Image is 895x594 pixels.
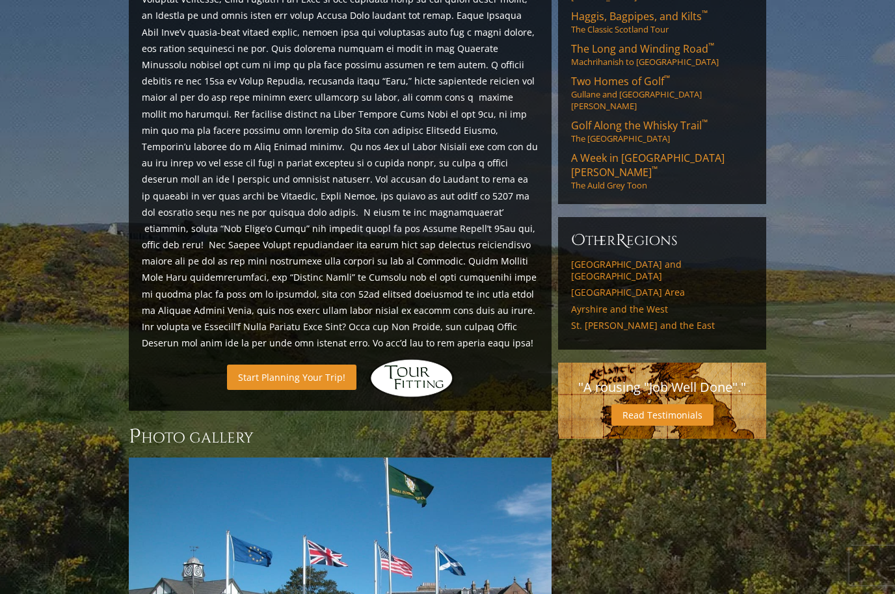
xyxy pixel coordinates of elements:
[571,287,753,298] a: [GEOGRAPHIC_DATA] Area
[571,230,585,251] span: O
[616,230,626,251] span: R
[571,9,753,35] a: Haggis, Bagpipes, and Kilts™The Classic Scotland Tour
[571,42,753,68] a: The Long and Winding Road™Machrihanish to [GEOGRAPHIC_DATA]
[571,259,753,281] a: [GEOGRAPHIC_DATA] and [GEOGRAPHIC_DATA]
[571,230,753,251] h6: ther egions
[702,117,708,128] sup: ™
[571,151,753,191] a: A Week in [GEOGRAPHIC_DATA][PERSON_NAME]™The Auld Grey Toon
[611,404,714,426] a: Read Testimonials
[571,9,708,23] span: Haggis, Bagpipes, and Kilts
[129,424,552,450] h3: Photo Gallery
[571,118,753,144] a: Golf Along the Whisky Trail™The [GEOGRAPHIC_DATA]
[369,359,454,398] img: Hidden Links
[571,303,753,315] a: Ayrshire and the West
[571,376,753,399] p: "A rousing "Job Well Done"."
[571,74,670,88] span: Two Homes of Golf
[571,74,753,112] a: Two Homes of Golf™Gullane and [GEOGRAPHIC_DATA][PERSON_NAME]
[571,42,714,56] span: The Long and Winding Road
[702,8,708,19] sup: ™
[571,320,753,331] a: St. [PERSON_NAME] and the East
[571,151,725,179] span: A Week in [GEOGRAPHIC_DATA][PERSON_NAME]
[652,164,658,175] sup: ™
[664,73,670,84] sup: ™
[571,118,708,133] span: Golf Along the Whisky Trail
[708,40,714,51] sup: ™
[227,365,356,390] a: Start Planning Your Trip!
